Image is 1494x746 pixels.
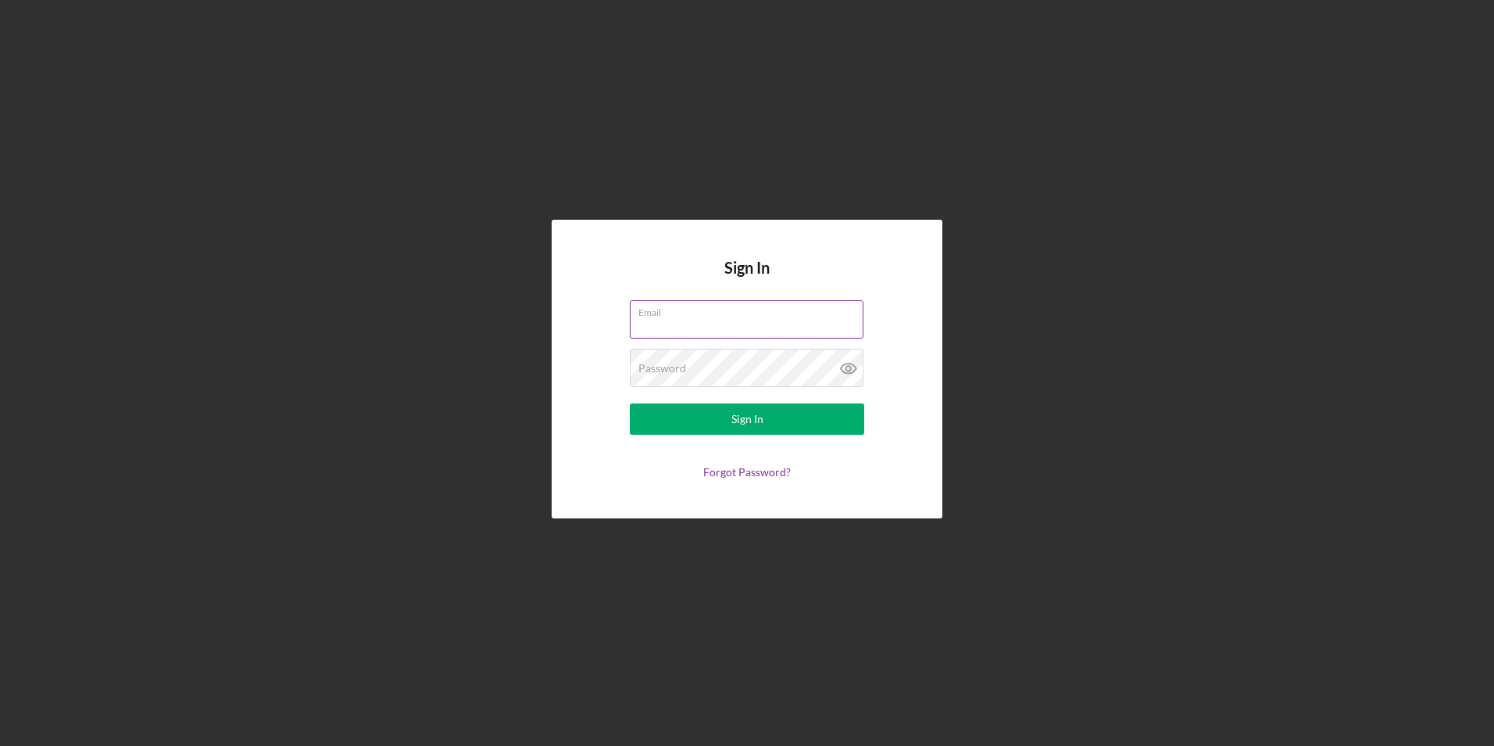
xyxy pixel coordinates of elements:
button: Sign In [630,403,864,435]
a: Forgot Password? [703,465,791,479]
div: Sign In [731,403,763,435]
label: Password [638,362,686,375]
h4: Sign In [724,259,770,300]
label: Email [638,301,863,318]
